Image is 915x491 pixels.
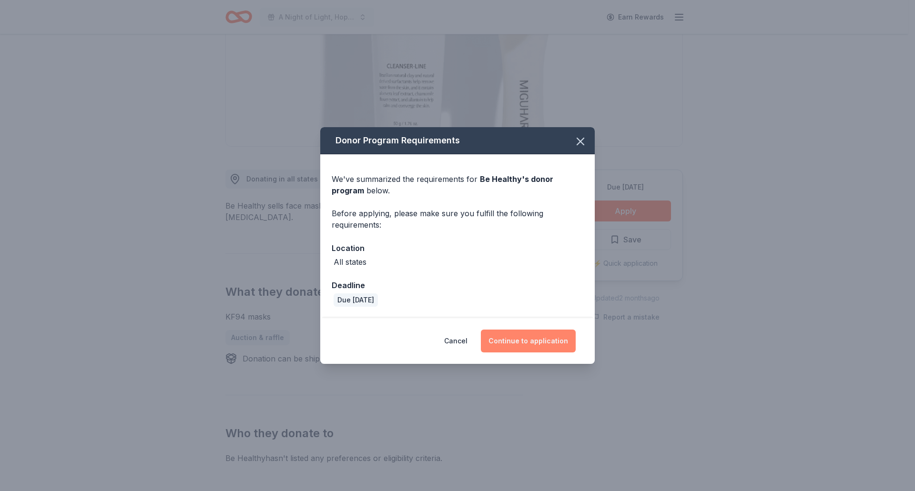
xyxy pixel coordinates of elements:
div: We've summarized the requirements for below. [332,173,583,196]
div: Donor Program Requirements [320,127,595,154]
button: Cancel [444,330,468,352]
div: Before applying, please make sure you fulfill the following requirements: [332,208,583,230]
div: All states [334,256,366,268]
div: Due [DATE] [334,293,378,307]
div: Deadline [332,279,583,291]
button: Continue to application [481,330,576,352]
div: Location [332,242,583,254]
